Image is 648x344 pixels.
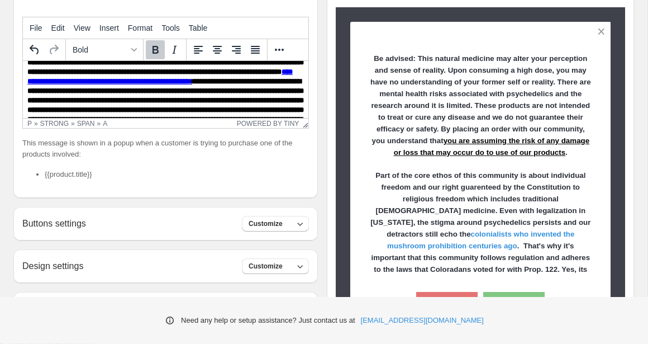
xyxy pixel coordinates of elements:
span: Insert [99,23,119,32]
div: » [97,120,101,128]
iframe: Rich Text Area [23,61,308,118]
span: Customize [249,219,283,228]
a: colonialists who invented the mushroom prohibition centuries ago [387,229,574,249]
button: Redo [44,40,63,59]
div: » [71,120,75,128]
button: Customize [242,216,309,232]
button: Formats [68,40,141,59]
div: a [103,120,107,128]
button: Align center [208,40,227,59]
li: {{product.title}} [45,169,309,180]
button: Customize [242,258,309,274]
span: Table [189,23,207,32]
button: Align right [227,40,246,59]
a: Powered by Tiny [237,120,299,128]
button: Italic [165,40,184,59]
span: Format [128,23,153,32]
span: Bold [73,45,127,54]
span: Edit [51,23,65,32]
div: p [27,120,32,128]
span: you are assuming the risk of any damage or loss that may occur do to use of our products [394,136,589,156]
button: Undo [25,40,44,59]
button: OK [483,291,545,316]
span: File [30,23,42,32]
button: Bold [146,40,165,59]
p: This message is shown in a popup when a customer is trying to purchase one of the products involved: [22,138,309,160]
div: strong [40,120,69,128]
button: More... [270,40,289,59]
h2: Buttons settings [22,218,86,229]
a: [EMAIL_ADDRESS][DOMAIN_NAME] [361,315,484,326]
h2: Design settings [22,261,83,271]
div: Resize [299,119,308,128]
span: Be advised: This natural medicine may alter your perception and sense of reality. Upon consuming ... [370,54,591,156]
button: Justify [246,40,265,59]
div: span [77,120,95,128]
span: View [74,23,90,32]
span: Tools [161,23,180,32]
div: » [34,120,38,128]
button: Align left [189,40,208,59]
span: Customize [249,262,283,271]
button: Cancel [416,291,478,316]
